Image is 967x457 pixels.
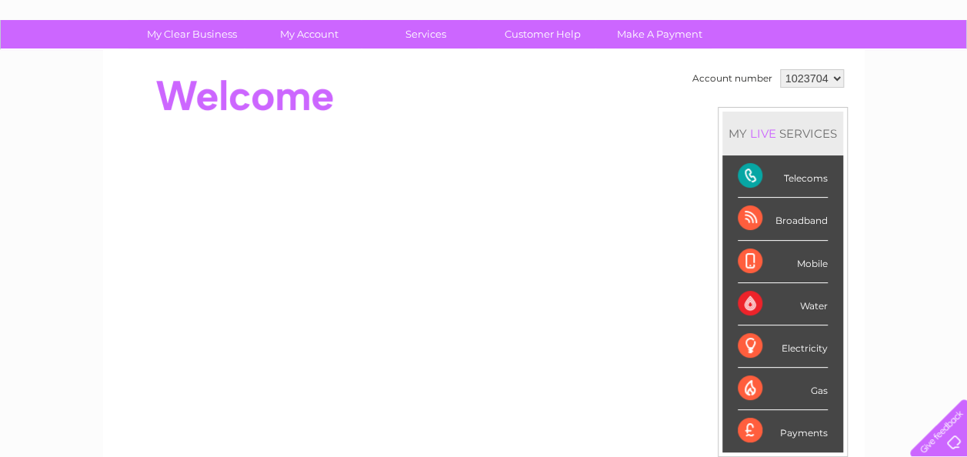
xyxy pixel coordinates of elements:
div: MY SERVICES [722,112,843,155]
img: logo.png [34,40,112,87]
a: Contact [865,65,902,77]
a: Blog [833,65,855,77]
a: Telecoms [778,65,824,77]
td: Account number [689,65,776,92]
a: My Account [245,20,372,48]
div: Electricity [738,325,828,368]
div: Telecoms [738,155,828,198]
a: Make A Payment [596,20,723,48]
div: Broadband [738,198,828,240]
div: Payments [738,410,828,452]
div: Water [738,283,828,325]
div: LIVE [747,126,779,141]
a: 0333 014 3131 [677,8,783,27]
a: Log out [916,65,952,77]
a: Customer Help [479,20,606,48]
a: Energy [735,65,769,77]
div: Gas [738,368,828,410]
a: Services [362,20,489,48]
div: Clear Business is a trading name of Verastar Limited (registered in [GEOGRAPHIC_DATA] No. 3667643... [121,8,848,75]
a: My Clear Business [128,20,255,48]
div: Mobile [738,241,828,283]
a: Water [696,65,725,77]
